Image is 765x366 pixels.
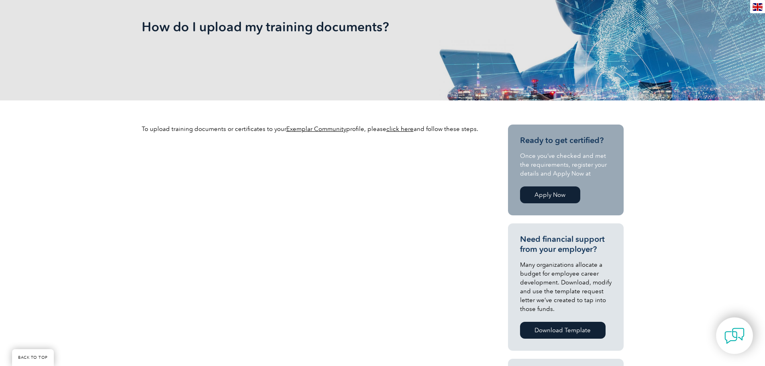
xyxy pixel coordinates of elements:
[520,186,580,203] a: Apply Now
[520,234,612,254] h3: Need financial support from your employer?
[520,322,606,339] a: Download Template
[142,19,450,35] h1: How do I upload my training documents?
[286,125,346,133] a: Exemplar Community
[520,151,612,178] p: Once you’ve checked and met the requirements, register your details and Apply Now at
[520,260,612,313] p: Many organizations allocate a budget for employee career development. Download, modify and use th...
[142,125,479,133] p: To upload training documents or certificates to your profile, please and follow these steps.
[724,326,745,346] img: contact-chat.png
[753,3,763,11] img: en
[12,349,54,366] a: BACK TO TOP
[386,125,414,133] a: click here
[520,135,612,145] h3: Ready to get certified?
